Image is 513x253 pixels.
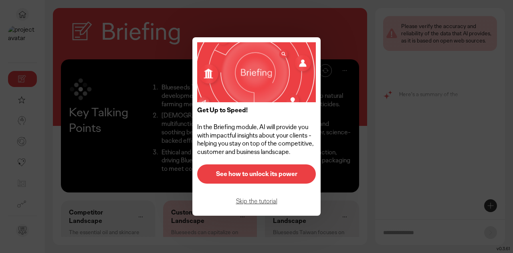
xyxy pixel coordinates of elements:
[197,106,316,156] p: In the Briefing module, AI will provide you with impactful insights about your clients - helping ...
[197,42,316,102] img: image
[197,192,316,211] button: Skip the tutorial
[206,171,307,177] p: See how to unlock its power
[197,164,316,184] button: See how to unlock its power
[206,198,307,204] p: Skip the tutorial
[197,106,248,114] strong: Get Up to Speed!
